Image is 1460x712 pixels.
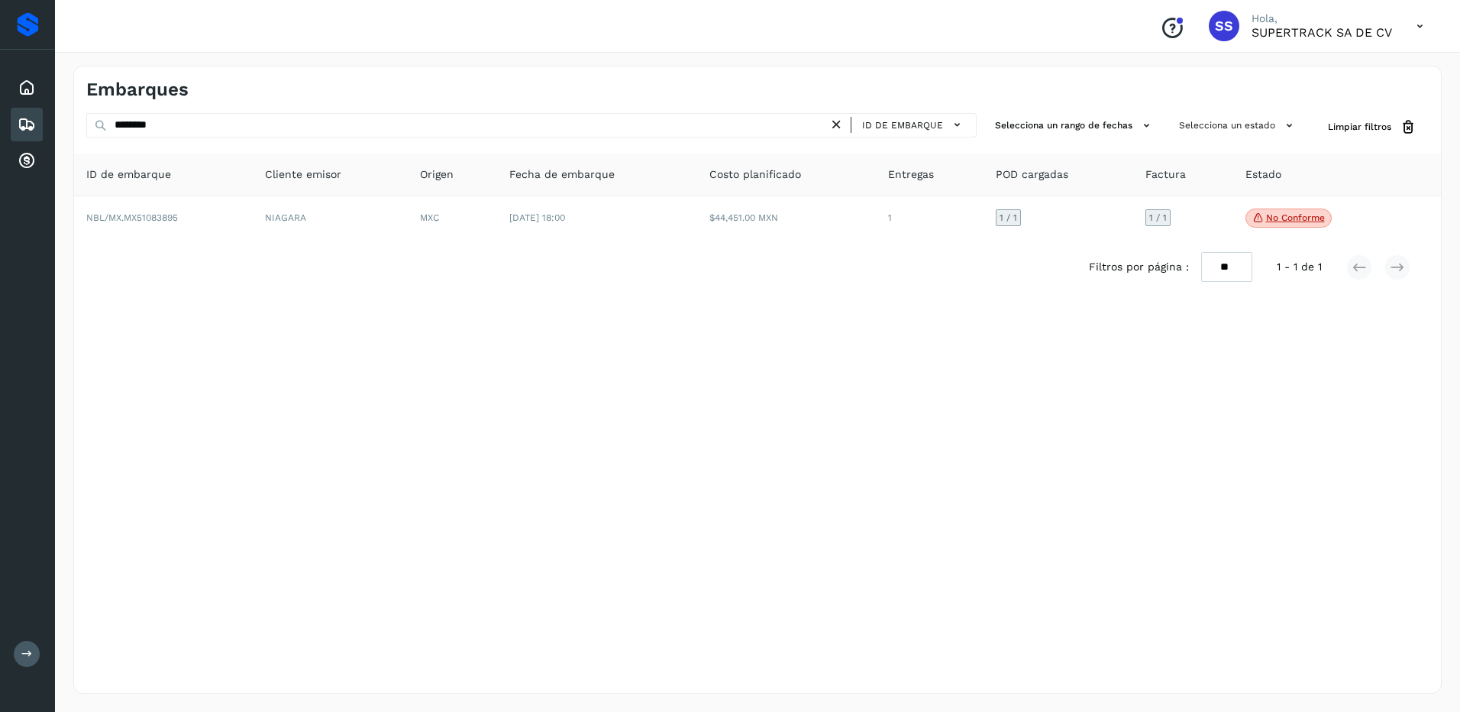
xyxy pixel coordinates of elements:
[1173,113,1303,138] button: Selecciona un estado
[11,108,43,141] div: Embarques
[509,167,615,183] span: Fecha de embarque
[86,212,178,223] span: NBL/MX.MX51083895
[1252,25,1392,40] p: SUPERTRACK SA DE CV
[697,196,876,241] td: $44,451.00 MXN
[876,196,984,241] td: 1
[888,167,934,183] span: Entregas
[1000,213,1017,222] span: 1 / 1
[1328,120,1391,134] span: Limpiar filtros
[509,212,565,223] span: [DATE] 18:00
[858,114,970,136] button: ID de embarque
[420,167,454,183] span: Origen
[253,196,408,241] td: NIAGARA
[989,113,1161,138] button: Selecciona un rango de fechas
[1089,259,1189,275] span: Filtros por página :
[86,79,189,101] h4: Embarques
[1145,167,1186,183] span: Factura
[11,144,43,178] div: Cuentas por cobrar
[265,167,341,183] span: Cliente emisor
[11,71,43,105] div: Inicio
[1316,113,1429,141] button: Limpiar filtros
[709,167,801,183] span: Costo planificado
[862,118,943,132] span: ID de embarque
[996,167,1068,183] span: POD cargadas
[1277,259,1322,275] span: 1 - 1 de 1
[86,167,171,183] span: ID de embarque
[1149,213,1167,222] span: 1 / 1
[1266,212,1325,223] p: No conforme
[1252,12,1392,25] p: Hola,
[1245,167,1281,183] span: Estado
[408,196,497,241] td: MXC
